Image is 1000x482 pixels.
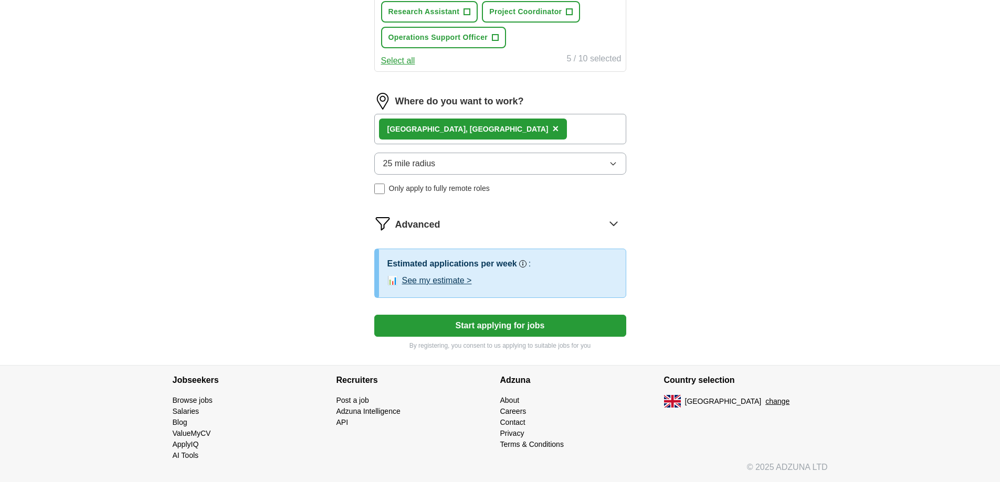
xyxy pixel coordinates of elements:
[336,407,401,415] a: Adzuna Intelligence
[374,93,391,110] img: location.png
[500,396,520,404] a: About
[500,429,524,437] a: Privacy
[395,218,440,232] span: Advanced
[500,440,564,448] a: Terms & Conditions
[173,418,187,426] a: Blog
[387,258,517,270] h3: Estimated applications per week
[387,274,398,287] span: 📊
[164,461,836,482] div: © 2025 ADZUNA LTD
[374,341,626,350] p: By registering, you consent to us applying to suitable jobs for you
[685,396,762,407] span: [GEOGRAPHIC_DATA]
[664,395,681,408] img: UK flag
[374,184,385,194] input: Only apply to fully remote roles
[374,215,391,232] img: filter
[552,121,559,137] button: ×
[389,183,490,194] span: Only apply to fully remote roles
[173,429,211,437] a: ValueMyCV
[482,1,580,23] button: Project Coordinator
[395,94,524,109] label: Where do you want to work?
[529,258,531,270] h3: :
[381,1,478,23] button: Research Assistant
[500,407,527,415] a: Careers
[381,55,415,67] button: Select all
[173,396,213,404] a: Browse jobs
[552,123,559,134] span: ×
[173,407,199,415] a: Salaries
[500,418,525,426] a: Contact
[402,274,472,287] button: See my estimate >
[374,153,626,175] button: 25 mile radius
[765,396,790,407] button: change
[336,418,349,426] a: API
[381,27,507,48] button: Operations Support Officer
[336,396,369,404] a: Post a job
[664,366,828,395] h4: Country selection
[387,124,549,135] div: [GEOGRAPHIC_DATA], [GEOGRAPHIC_DATA]
[173,451,199,459] a: AI Tools
[173,440,199,448] a: ApplyIQ
[388,6,460,17] span: Research Assistant
[374,315,626,337] button: Start applying for jobs
[388,32,488,43] span: Operations Support Officer
[566,52,621,67] div: 5 / 10 selected
[383,157,436,170] span: 25 mile radius
[489,6,562,17] span: Project Coordinator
